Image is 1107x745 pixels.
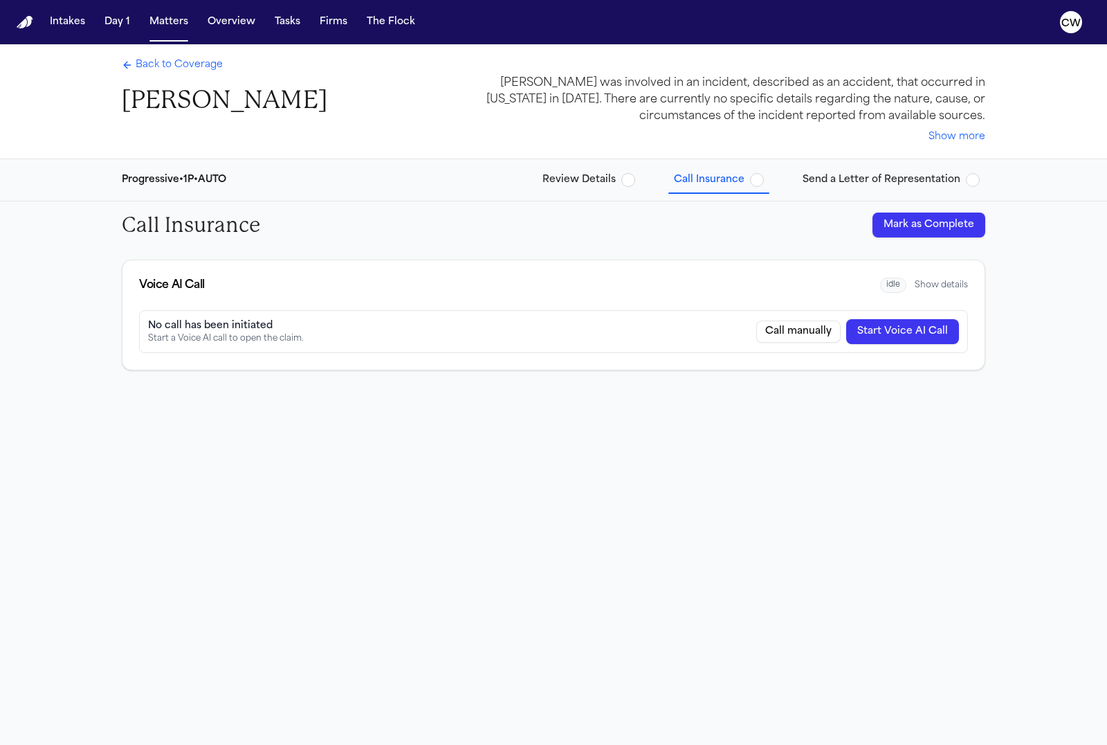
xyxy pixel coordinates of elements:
[674,173,744,187] span: Call Insurance
[803,173,960,187] span: Send a Letter of Representation
[144,10,194,35] button: Matters
[454,75,985,125] div: [PERSON_NAME] was involved in an incident, described as an accident, that occurred in [US_STATE] ...
[17,16,33,29] a: Home
[756,321,841,343] button: Call carrier manually
[139,277,205,294] div: Voice AI Call
[99,10,136,35] button: Day 1
[122,173,226,187] div: Progressive • 1P • AUTO
[314,10,353,35] button: Firms
[122,213,260,237] h2: Call Insurance
[668,168,769,192] button: Call Insurance
[915,280,968,291] button: Show details
[361,10,421,35] button: The Flock
[537,168,641,192] button: Review Details
[797,168,985,192] button: Send a Letter of Representation
[846,319,959,344] button: Start Voice AI Call
[880,278,906,294] span: idle
[17,16,33,29] img: Finch Logo
[122,84,327,116] h1: [PERSON_NAME]
[136,58,223,72] span: Back to Coverage
[122,58,223,72] a: Back to Coverage
[872,213,985,237] button: Mark as Complete
[928,130,985,144] button: Show more
[269,10,306,35] button: Tasks
[148,319,304,333] div: No call has been initiated
[148,333,304,344] div: Start a Voice AI call to open the claim.
[542,173,616,187] span: Review Details
[44,10,91,35] button: Intakes
[202,10,261,35] button: Overview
